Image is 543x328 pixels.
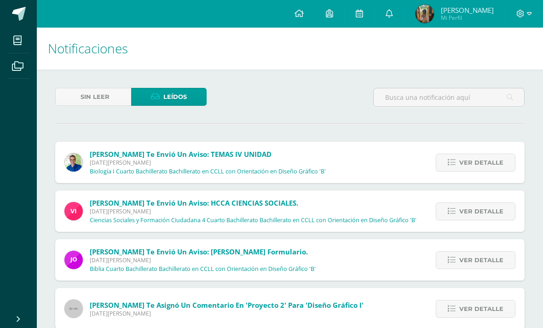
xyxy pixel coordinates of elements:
span: [DATE][PERSON_NAME] [90,310,364,317]
a: Leídos [131,88,207,106]
span: [DATE][PERSON_NAME] [90,159,326,167]
span: Sin leer [81,88,110,105]
img: bd6d0aa147d20350c4821b7c643124fa.png [64,202,83,220]
span: Ver detalle [459,154,503,171]
span: Leídos [163,88,187,105]
img: 692ded2a22070436d299c26f70cfa591.png [64,153,83,172]
span: [DATE][PERSON_NAME] [90,256,316,264]
span: [PERSON_NAME] te asignó un comentario en 'Proyecto 2' para 'Diseño Gráfico I' [90,300,364,310]
span: Ver detalle [459,252,503,269]
span: [PERSON_NAME] te envió un aviso: [PERSON_NAME] formulario. [90,247,308,256]
a: Sin leer [55,88,131,106]
span: Mi Perfil [441,14,494,22]
img: 6614adf7432e56e5c9e182f11abb21f1.png [64,251,83,269]
p: Ciencias Sociales y Formación Ciudadana 4 Cuarto Bachillerato Bachillerato en CCLL con Orientació... [90,217,416,224]
span: [PERSON_NAME] te envió un aviso: HCCA CIENCIAS SOCIALES. [90,198,298,207]
img: 60x60 [64,299,83,318]
span: [DATE][PERSON_NAME] [90,207,416,215]
input: Busca una notificación aquí [374,88,524,106]
span: Notificaciones [48,40,128,57]
p: Biología I Cuarto Bachillerato Bachillerato en CCLL con Orientación en Diseño Gráfico 'B' [90,168,326,175]
span: Ver detalle [459,203,503,220]
span: Ver detalle [459,300,503,317]
span: [PERSON_NAME] [441,6,494,15]
p: Biblia Cuarto Bachillerato Bachillerato en CCLL con Orientación en Diseño Gráfico 'B' [90,265,316,273]
span: [PERSON_NAME] te envió un aviso: TEMAS IV UNIDAD [90,150,271,159]
img: f1fa2f27fd1c328a2a43e8cbfda09add.png [416,5,434,23]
